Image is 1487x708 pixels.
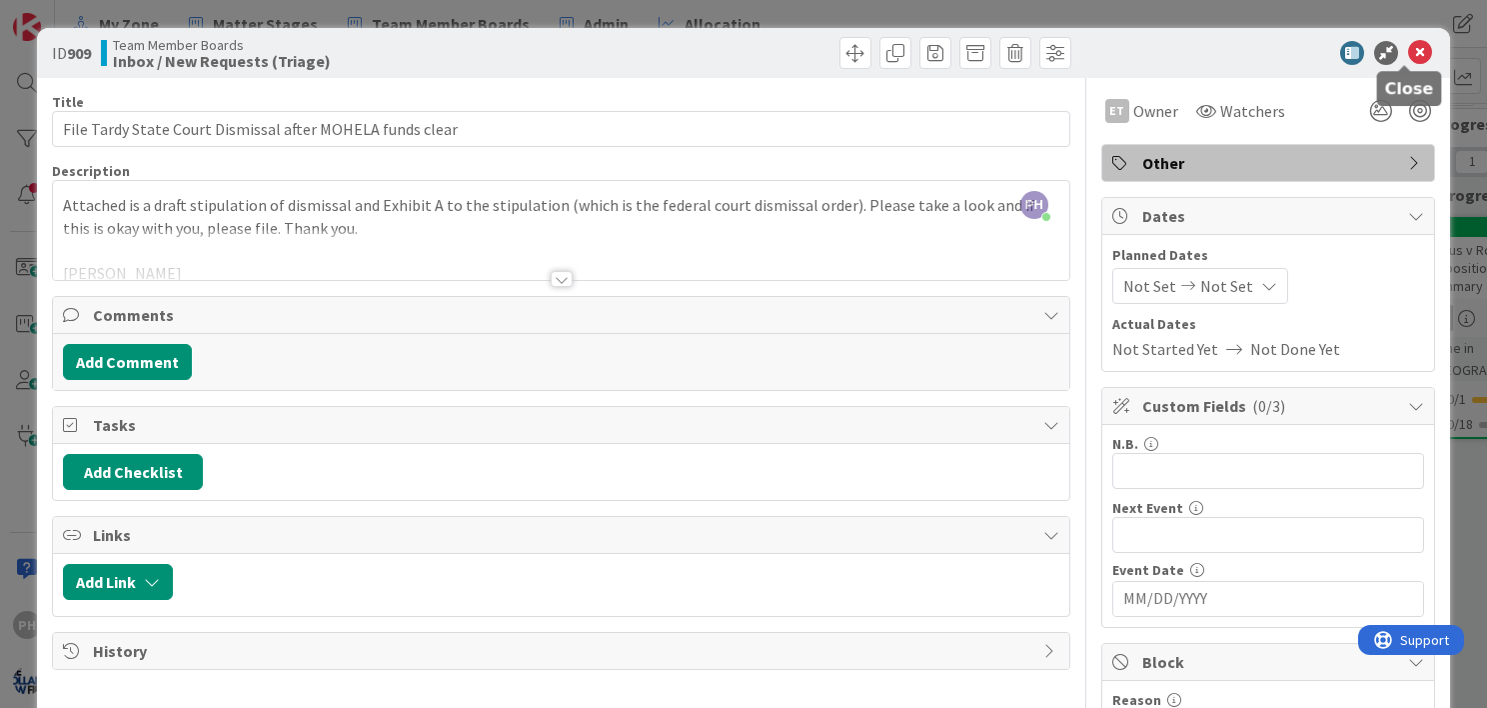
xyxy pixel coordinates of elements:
span: Description [52,162,130,180]
span: Actual Dates [1112,314,1424,335]
label: Title [52,93,84,111]
span: ID [52,41,91,65]
b: Inbox / New Requests (Triage) [113,53,331,69]
p: Attached is a draft stipulation of dismissal and Exhibit A to the stipulation (which is the feder... [63,194,1059,239]
span: Dates [1142,204,1398,228]
div: ET [1105,99,1129,123]
div: Event Date [1112,563,1424,577]
span: Not Set [1123,274,1176,298]
span: PH [1020,191,1048,219]
button: Add Comment [63,344,192,380]
span: Custom Fields [1142,394,1398,418]
span: Not Done Yet [1250,337,1340,361]
span: Watchers [1220,99,1285,123]
span: Other [1142,151,1398,175]
b: 909 [67,43,91,63]
span: Team Member Boards [113,37,331,53]
h5: Close [1385,79,1434,98]
span: Planned Dates [1112,245,1424,266]
label: N.B. [1112,435,1138,453]
span: Owner [1133,99,1178,123]
span: Comments [93,303,1033,327]
span: Block [1142,650,1398,674]
button: Add Checklist [63,454,203,490]
button: Add Link [63,564,173,600]
span: ( 0/3 ) [1252,396,1285,416]
span: Support [42,3,91,27]
input: type card name here... [52,111,1070,147]
label: Next Event [1112,499,1183,517]
span: Not Set [1200,274,1253,298]
input: MM/DD/YYYY [1123,582,1413,616]
span: History [93,639,1033,663]
span: Not Started Yet [1112,337,1218,361]
span: Links [93,523,1033,547]
span: Tasks [93,413,1033,437]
